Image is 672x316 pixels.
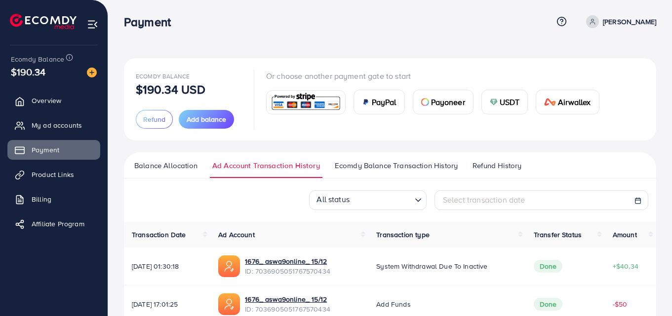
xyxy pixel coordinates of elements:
span: Balance Allocation [134,160,198,171]
input: Search for option [353,192,411,208]
span: Add funds [376,299,410,309]
img: card [270,92,342,113]
a: Payment [7,140,100,160]
span: System withdrawal due to inactive [376,261,487,271]
span: Refund [143,114,165,124]
div: Search for option [309,190,427,210]
a: Overview [7,91,100,110]
span: Ecomdy Balance [11,54,64,64]
a: 1676_ aswa9online_ 15/12 [245,294,330,304]
span: [DATE] 17:01:25 [132,299,202,309]
img: menu [87,19,98,30]
span: Select transaction date [443,194,525,205]
p: $190.34 USD [136,83,205,95]
a: My ad accounts [7,115,100,135]
img: ic-ads-acc.e4c84228.svg [218,293,240,315]
span: Payoneer [431,96,465,108]
img: ic-ads-acc.e4c84228.svg [218,255,240,277]
span: [DATE] 01:30:18 [132,261,202,271]
span: PayPal [372,96,396,108]
span: Add balance [187,114,226,124]
span: ID: 7036905051767570434 [245,304,330,314]
iframe: Chat [456,42,665,309]
a: 1676_ aswa9online_ 15/12 [245,256,330,266]
a: Billing [7,189,100,209]
span: Affiliate Program [32,219,84,229]
a: Affiliate Program [7,214,100,234]
button: Add balance [179,110,234,129]
span: $190.34 [11,65,45,79]
h3: Payment [124,15,179,29]
a: card [266,90,346,114]
p: [PERSON_NAME] [603,16,656,28]
span: Ad Account [218,230,255,240]
span: Billing [32,194,51,204]
span: Payment [32,145,59,155]
a: cardPayoneer [413,90,474,114]
a: Product Links [7,165,100,184]
span: Product Links [32,170,74,179]
span: ID: 7036905051767570434 [245,266,330,276]
span: Ecomdy Balance [136,72,190,80]
span: My ad accounts [32,120,82,130]
img: card [421,98,429,106]
img: logo [10,14,77,29]
button: Refund [136,110,173,129]
img: card [362,98,370,106]
img: image [87,68,97,77]
span: Ad Account Transaction History [212,160,320,171]
span: Transaction type [376,230,430,240]
span: Ecomdy Balance Transaction History [335,160,458,171]
a: [PERSON_NAME] [582,15,656,28]
span: Transaction Date [132,230,186,240]
a: cardPayPal [354,90,405,114]
span: All status [315,191,352,208]
p: Or choose another payment gate to start [266,70,607,82]
span: Overview [32,96,61,105]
